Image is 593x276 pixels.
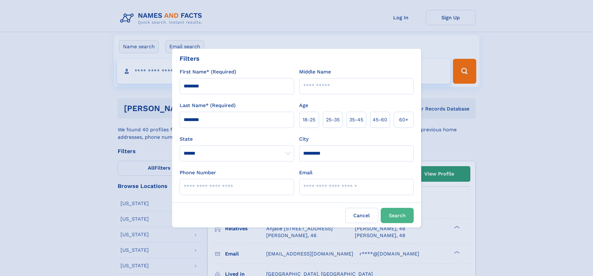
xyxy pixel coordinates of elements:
[180,169,216,176] label: Phone Number
[180,68,236,76] label: First Name* (Required)
[299,169,313,176] label: Email
[180,54,200,63] div: Filters
[345,208,378,223] label: Cancel
[303,116,315,124] span: 18‑25
[299,102,308,109] label: Age
[349,116,363,124] span: 35‑45
[180,135,294,143] label: State
[373,116,387,124] span: 45‑60
[180,102,236,109] label: Last Name* (Required)
[299,135,308,143] label: City
[381,208,414,223] button: Search
[326,116,340,124] span: 25‑35
[299,68,331,76] label: Middle Name
[399,116,408,124] span: 60+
